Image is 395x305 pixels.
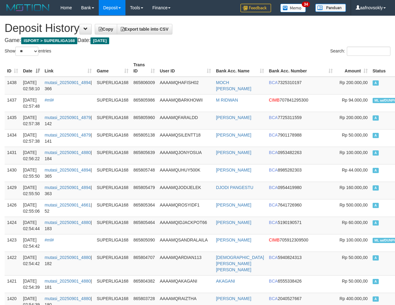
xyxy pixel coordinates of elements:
span: BCA [269,80,278,85]
span: Rp 50.000,00 [342,255,368,260]
td: 8985282303 [267,164,336,182]
a: [PERSON_NAME] [216,168,251,172]
td: 865805960 [131,112,157,129]
td: [DATE] 02:57:48 [21,94,42,112]
span: BCA [269,220,278,225]
td: SUPERLIGA168 [94,275,131,293]
td: 865805364 [131,199,157,217]
span: ISPORT > SUPERLIGA168 [21,37,77,44]
span: BCA [269,279,278,284]
span: BCA [269,203,278,207]
a: mutasi_20250901_4879 [45,133,91,137]
span: Rp 50.000,00 [342,279,368,284]
td: SUPERLIGA168 [94,252,131,275]
td: SUPERLIGA168 [94,147,131,164]
span: CIMB [269,237,280,242]
a: mutasi_20250901_4880 [45,255,91,260]
td: [DATE] 02:55:06 [21,199,42,217]
td: | 365 [42,164,94,182]
td: AAAAMQHAFISH02 [157,77,213,95]
td: 0954419980 [267,182,336,199]
th: Amount: activate to sort column ascending [335,59,370,77]
span: BCA [269,150,278,155]
td: 1422 [5,252,21,275]
td: 865805748 [131,164,157,182]
td: | 366 [42,77,94,95]
h1: Deposit History [5,22,390,34]
td: | 181 [42,275,94,293]
td: 865804382 [131,275,157,293]
td: 0953482263 [267,147,336,164]
span: Approved [373,80,379,86]
td: 1423 [5,234,21,252]
a: AKAGANI [216,279,235,284]
a: MOCH [PERSON_NAME] [216,80,251,91]
td: SUPERLIGA168 [94,182,131,199]
td: AAAAMQBARKHOWII [157,94,213,112]
td: | 183 [42,217,94,234]
span: BCA [269,185,278,190]
a: M RIDWAN [216,98,238,102]
td: AAAAMQSILENTT18 [157,129,213,147]
span: Rp 500.000,00 [339,203,368,207]
td: 865805464 [131,217,157,234]
a: [PERSON_NAME] [216,296,251,301]
td: 6555338426 [267,275,336,293]
td: 1421 [5,275,21,293]
td: AAAAMQJODIJELEK [157,182,213,199]
th: Date: activate to sort column ascending [21,59,42,77]
a: mutasi_20250901_4880 [45,279,91,284]
td: AAAAMQIDJACKPOT66 [157,217,213,234]
td: [DATE] 02:55:50 [21,182,42,199]
span: 34 [302,2,310,7]
td: 1435 [5,112,21,129]
td: 705912309500 [267,234,336,252]
td: 7725311559 [267,112,336,129]
td: [DATE] 02:56:22 [21,147,42,164]
a: [PERSON_NAME] [216,220,251,225]
td: 7641726960 [267,199,336,217]
td: 865805986 [131,94,157,112]
td: [DATE] 02:57:38 [21,129,42,147]
td: 707841295300 [267,94,336,112]
span: Export table into CSV [121,27,168,32]
span: Rp 100.000,00 [339,150,368,155]
td: SUPERLIGA168 [94,94,131,112]
td: | 363 [42,182,94,199]
span: Approved [373,115,379,121]
img: panduan.png [315,4,346,12]
a: Copy [95,24,117,34]
span: Approved [373,133,379,138]
td: 1438 [5,77,21,95]
span: CIMB [269,98,280,102]
th: User ID: activate to sort column ascending [157,59,213,77]
span: Approved [373,279,379,284]
td: AAAAMQROSYIDF1 [157,199,213,217]
a: #ml# [45,237,54,242]
a: [PERSON_NAME] [216,237,251,242]
span: Approved [373,203,379,208]
a: mutasi_20250901_4894 [45,168,91,172]
td: | 142 [42,112,94,129]
td: AAAAMQJONYOSUA [157,147,213,164]
td: AAAAMQFARALDD [157,112,213,129]
span: Rp 200.000,00 [339,115,368,120]
span: Rp 50.000,00 [342,133,368,137]
td: [DATE] 02:54:39 [21,275,42,293]
td: SUPERLIGA168 [94,112,131,129]
a: [PERSON_NAME] [216,203,251,207]
th: Bank Acc. Number: activate to sort column ascending [267,59,336,77]
span: Approved [373,185,379,191]
td: 865805090 [131,234,157,252]
a: [PERSON_NAME] [216,115,251,120]
a: mutasi_20250901_4880 [45,150,91,155]
a: DJODI PANGESTU [216,185,253,190]
td: AAAAMQUHUY500K [157,164,213,182]
img: MOTION_logo.png [5,3,51,12]
span: Rp 160.000,00 [339,185,368,190]
label: Show entries [5,47,51,56]
a: mutasi_20250901_4880 [45,296,91,301]
td: | 141 [42,129,94,147]
a: [PERSON_NAME] [216,150,251,155]
th: ID: activate to sort column ascending [5,59,21,77]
